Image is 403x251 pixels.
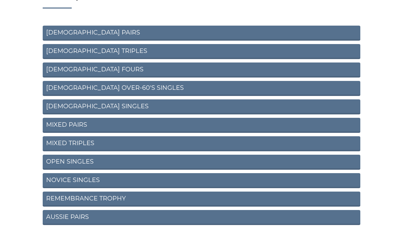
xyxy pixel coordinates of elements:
[43,26,360,41] a: [DEMOGRAPHIC_DATA] PAIRS
[43,210,360,225] a: AUSSIE PAIRS
[43,136,360,151] a: MIXED TRIPLES
[43,118,360,133] a: MIXED PAIRS
[43,44,360,59] a: [DEMOGRAPHIC_DATA] TRIPLES
[43,81,360,96] a: [DEMOGRAPHIC_DATA] OVER-60'S SINGLES
[43,99,360,114] a: [DEMOGRAPHIC_DATA] SINGLES
[43,62,360,78] a: [DEMOGRAPHIC_DATA] FOURS
[43,192,360,207] a: REMEMBRANCE TROPHY
[43,155,360,170] a: OPEN SINGLES
[43,173,360,188] a: NOVICE SINGLES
